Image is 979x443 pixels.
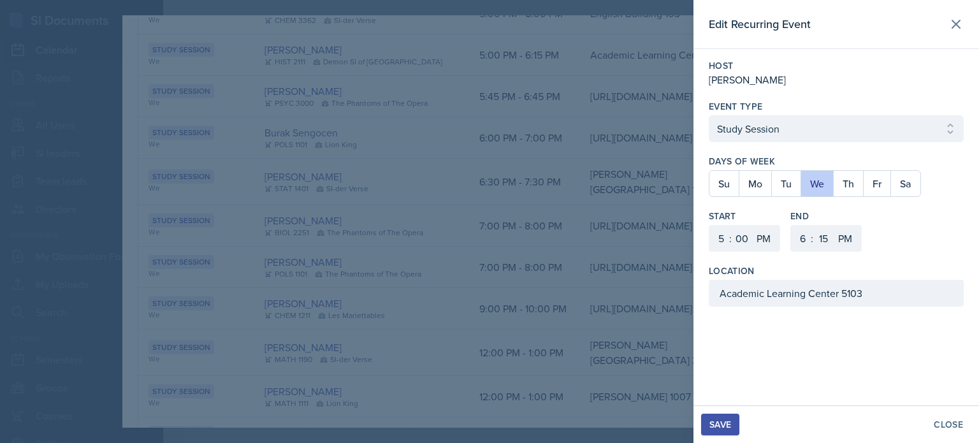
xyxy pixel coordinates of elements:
label: Days of Week [709,155,964,168]
button: Tu [771,171,801,196]
div: : [729,231,732,246]
button: Mo [739,171,771,196]
div: : [811,231,813,246]
button: Fr [863,171,890,196]
button: Sa [890,171,920,196]
button: Th [833,171,863,196]
input: Enter location [709,280,964,307]
button: Su [709,171,739,196]
div: Close [934,419,963,430]
button: We [801,171,833,196]
div: [PERSON_NAME] [709,72,964,87]
label: End [790,210,862,222]
label: Event Type [709,100,763,113]
div: Save [709,419,731,430]
h2: Edit Recurring Event [709,15,811,33]
label: Location [709,265,755,277]
button: Close [925,414,971,435]
label: Start [709,210,780,222]
label: Host [709,59,964,72]
button: Save [701,414,739,435]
